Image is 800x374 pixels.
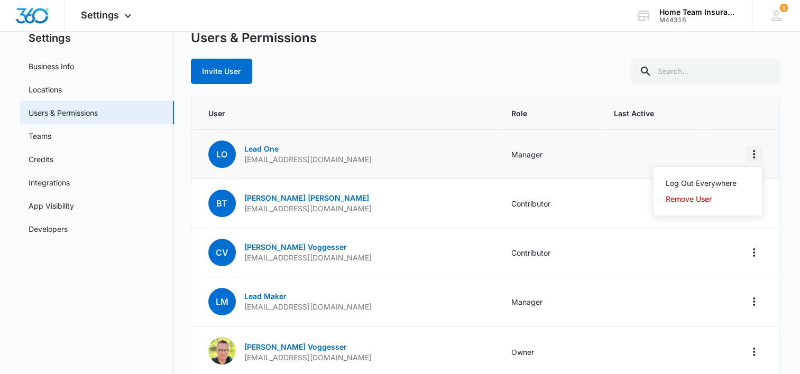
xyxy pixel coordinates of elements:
[29,177,70,188] a: Integrations
[499,277,601,326] td: Manager
[779,4,788,12] div: notifications count
[659,8,737,16] div: account name
[208,297,236,306] a: LM
[208,337,236,364] img: Corey Voggesser
[29,223,68,235] a: Developers
[653,175,762,191] button: Log Out Everywhere
[666,180,737,187] div: Log Out Everywhere
[244,342,347,351] a: [PERSON_NAME] Voggesser
[29,107,98,118] a: Users & Permissions
[244,203,372,214] p: [EMAIL_ADDRESS][DOMAIN_NAME]
[499,130,601,179] td: Manager
[208,190,236,217] span: BT
[244,302,372,312] p: [EMAIL_ADDRESS][DOMAIN_NAME]
[244,352,372,363] p: [EMAIL_ADDRESS][DOMAIN_NAME]
[29,130,51,142] a: Teams
[631,59,780,84] input: Search...
[81,10,119,21] span: Settings
[659,16,737,24] div: account id
[29,61,74,72] a: Business Info
[779,4,788,12] span: 1
[191,67,252,76] a: Invite User
[614,108,693,119] span: Last Active
[208,199,236,208] a: BT
[244,154,372,165] p: [EMAIL_ADDRESS][DOMAIN_NAME]
[244,292,287,301] a: Lead Maker
[208,108,486,119] span: User
[208,288,236,315] span: LM
[746,293,762,310] button: Actions
[29,154,53,165] a: Credits
[244,242,347,251] a: [PERSON_NAME] Voggesser
[653,191,762,207] button: Remove User
[746,146,762,163] button: Actions
[208,141,236,168] span: LO
[20,30,174,46] h2: Settings
[191,59,252,84] button: Invite User
[511,108,588,119] span: Role
[499,179,601,228] td: Contributor
[499,228,601,277] td: Contributor
[208,248,236,257] a: CV
[208,150,236,159] a: LO
[666,195,737,203] div: Remove User
[244,144,279,153] a: Lead One
[244,253,372,263] p: [EMAIL_ADDRESS][DOMAIN_NAME]
[746,244,762,261] button: Actions
[746,343,762,360] button: Actions
[208,357,236,366] a: Corey Voggesser
[29,200,74,211] a: App Visibility
[208,239,236,266] span: CV
[191,30,317,46] h1: Users & Permissions
[29,84,62,95] a: Locations
[244,193,369,202] a: [PERSON_NAME] [PERSON_NAME]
